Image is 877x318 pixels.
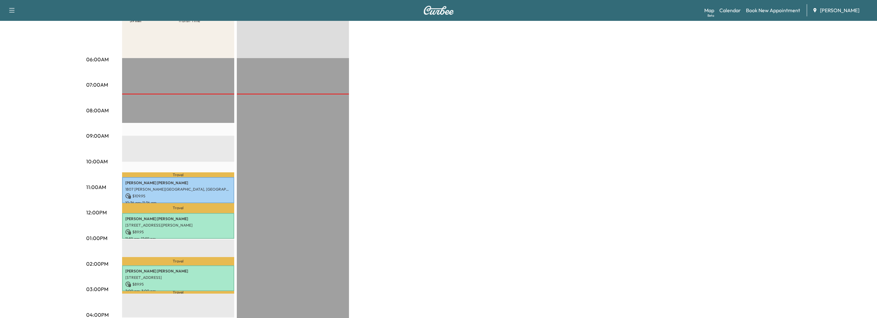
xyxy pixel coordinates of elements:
[122,257,234,265] p: Travel
[86,56,109,63] p: 06:00AM
[746,6,800,14] a: Book New Appointment
[86,107,109,114] p: 08:00AM
[86,285,108,293] p: 03:00PM
[122,291,234,294] p: Travel
[125,200,231,205] p: 10:36 am - 11:36 am
[130,18,178,23] p: 59 min
[707,13,714,18] div: Beta
[86,183,106,191] p: 11:00AM
[125,275,231,280] p: [STREET_ADDRESS]
[125,180,231,185] p: [PERSON_NAME] [PERSON_NAME]
[178,18,227,23] p: Transit Time
[704,6,714,14] a: MapBeta
[125,223,231,228] p: [STREET_ADDRESS][PERSON_NAME]
[820,6,859,14] span: [PERSON_NAME]
[86,209,107,216] p: 12:00PM
[423,6,454,15] img: Curbee Logo
[125,269,231,274] p: [PERSON_NAME] [PERSON_NAME]
[86,81,108,89] p: 07:00AM
[719,6,741,14] a: Calendar
[125,193,231,199] p: $ 109.95
[125,187,231,192] p: 1807 [PERSON_NAME][GEOGRAPHIC_DATA], [GEOGRAPHIC_DATA], [GEOGRAPHIC_DATA], [GEOGRAPHIC_DATA]
[125,229,231,235] p: $ 89.95
[86,158,108,165] p: 10:00AM
[86,234,107,242] p: 01:00PM
[125,281,231,287] p: $ 89.95
[122,172,234,177] p: Travel
[86,260,108,268] p: 02:00PM
[125,236,231,241] p: 11:59 am - 12:59 pm
[122,203,234,213] p: Travel
[125,216,231,221] p: [PERSON_NAME] [PERSON_NAME]
[86,132,109,140] p: 09:00AM
[125,288,231,294] p: 2:00 pm - 3:00 pm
